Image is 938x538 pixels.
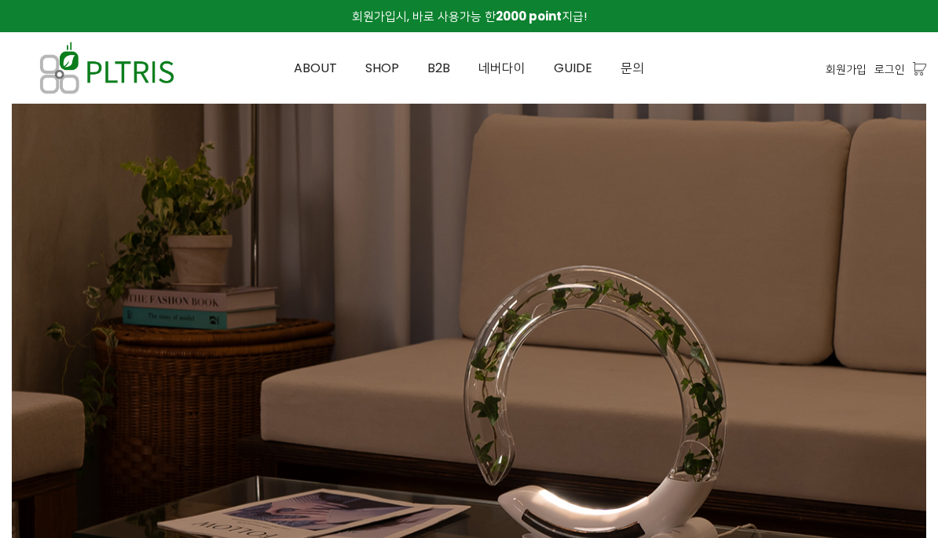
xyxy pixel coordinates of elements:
a: 문의 [606,33,658,104]
span: 네버다이 [478,59,526,77]
strong: 2000 point [496,8,562,24]
a: GUIDE [540,33,606,104]
a: 로그인 [874,60,905,78]
span: 회원가입시, 바로 사용가능 한 지급! [352,8,587,24]
a: ABOUT [280,33,351,104]
span: SHOP [365,59,399,77]
a: 회원가입 [826,60,867,78]
a: B2B [413,33,464,104]
a: 네버다이 [464,33,540,104]
span: ABOUT [294,59,337,77]
span: 문의 [621,59,644,77]
a: SHOP [351,33,413,104]
span: GUIDE [554,59,592,77]
span: B2B [427,59,450,77]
